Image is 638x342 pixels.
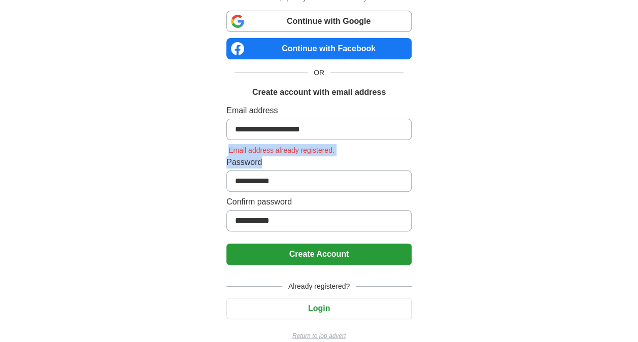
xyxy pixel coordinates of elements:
[226,244,412,265] button: Create Account
[226,196,412,208] label: Confirm password
[226,105,412,117] label: Email address
[282,281,356,292] span: Already registered?
[226,156,412,168] label: Password
[308,67,330,78] span: OR
[226,38,412,59] a: Continue with Facebook
[226,331,412,340] a: Return to job advert
[226,298,412,319] button: Login
[252,86,386,98] h1: Create account with email address
[226,11,412,32] a: Continue with Google
[226,304,412,313] a: Login
[226,146,337,154] span: Email address already registered.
